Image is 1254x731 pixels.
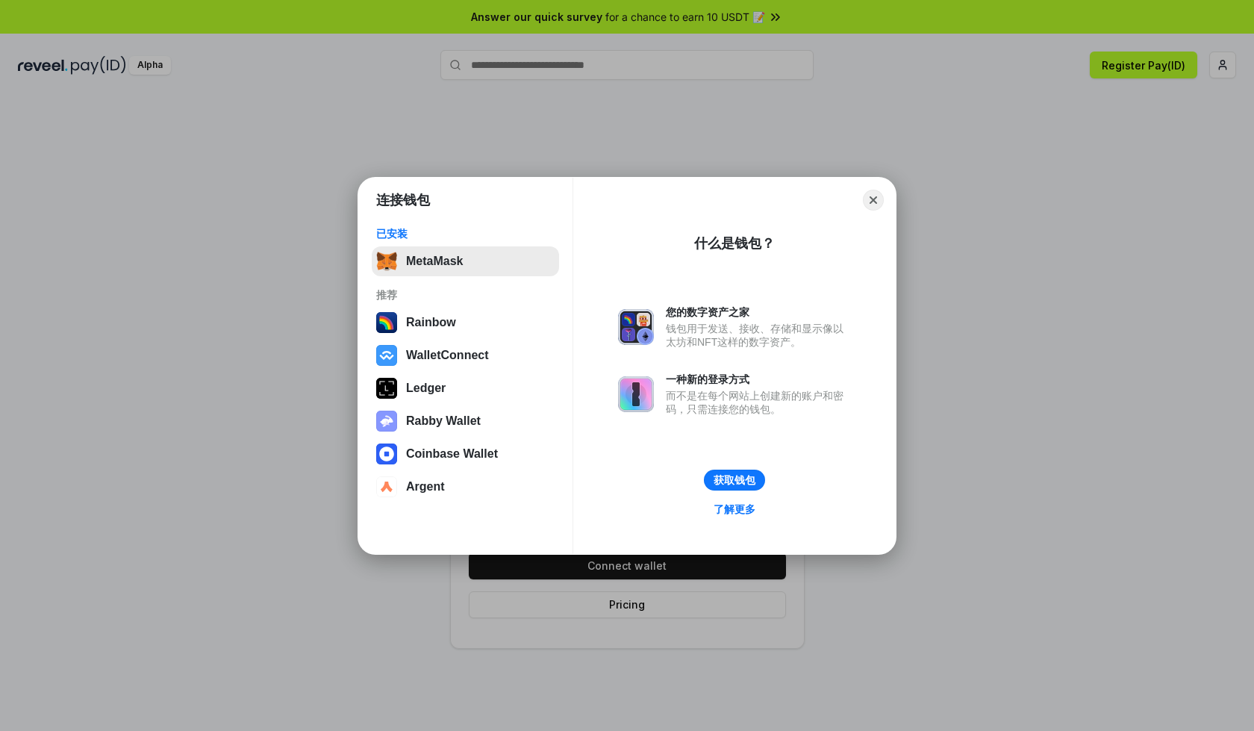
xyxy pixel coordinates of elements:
[406,349,489,362] div: WalletConnect
[705,500,764,519] a: 了解更多
[376,191,430,209] h1: 连接钱包
[406,447,498,461] div: Coinbase Wallet
[666,373,851,386] div: 一种新的登录方式
[376,227,555,240] div: 已安装
[406,382,446,395] div: Ledger
[714,473,755,487] div: 获取钱包
[694,234,775,252] div: 什么是钱包？
[376,345,397,366] img: svg+xml,%3Csvg%20width%3D%2228%22%20height%3D%2228%22%20viewBox%3D%220%200%2028%2028%22%20fill%3D...
[372,373,559,403] button: Ledger
[618,376,654,412] img: svg+xml,%3Csvg%20xmlns%3D%22http%3A%2F%2Fwww.w3.org%2F2000%2Fsvg%22%20fill%3D%22none%22%20viewBox...
[406,414,481,428] div: Rabby Wallet
[618,309,654,345] img: svg+xml,%3Csvg%20xmlns%3D%22http%3A%2F%2Fwww.w3.org%2F2000%2Fsvg%22%20fill%3D%22none%22%20viewBox...
[372,439,559,469] button: Coinbase Wallet
[666,389,851,416] div: 而不是在每个网站上创建新的账户和密码，只需连接您的钱包。
[406,316,456,329] div: Rainbow
[406,480,445,494] div: Argent
[666,322,851,349] div: 钱包用于发送、接收、存储和显示像以太坊和NFT这样的数字资产。
[376,251,397,272] img: svg+xml,%3Csvg%20fill%3D%22none%22%20height%3D%2233%22%20viewBox%3D%220%200%2035%2033%22%20width%...
[376,312,397,333] img: svg+xml,%3Csvg%20width%3D%22120%22%20height%3D%22120%22%20viewBox%3D%220%200%20120%20120%22%20fil...
[372,308,559,337] button: Rainbow
[372,340,559,370] button: WalletConnect
[863,190,884,211] button: Close
[376,444,397,464] img: svg+xml,%3Csvg%20width%3D%2228%22%20height%3D%2228%22%20viewBox%3D%220%200%2028%2028%22%20fill%3D...
[372,406,559,436] button: Rabby Wallet
[376,288,555,302] div: 推荐
[704,470,765,491] button: 获取钱包
[406,255,463,268] div: MetaMask
[376,378,397,399] img: svg+xml,%3Csvg%20xmlns%3D%22http%3A%2F%2Fwww.w3.org%2F2000%2Fsvg%22%20width%3D%2228%22%20height%3...
[714,503,755,516] div: 了解更多
[666,305,851,319] div: 您的数字资产之家
[372,472,559,502] button: Argent
[376,476,397,497] img: svg+xml,%3Csvg%20width%3D%2228%22%20height%3D%2228%22%20viewBox%3D%220%200%2028%2028%22%20fill%3D...
[376,411,397,432] img: svg+xml,%3Csvg%20xmlns%3D%22http%3A%2F%2Fwww.w3.org%2F2000%2Fsvg%22%20fill%3D%22none%22%20viewBox...
[372,246,559,276] button: MetaMask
